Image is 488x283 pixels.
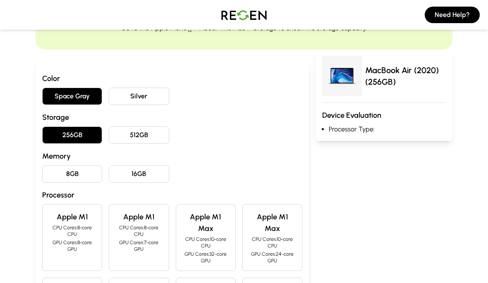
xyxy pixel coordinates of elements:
button: Silver [109,88,169,105]
h3: Storage [42,112,302,123]
button: 512GB [109,126,169,144]
button: 16GB [109,165,169,183]
h3: Device Evaluation [322,109,446,121]
button: 256GB [42,126,102,144]
h3: Color [42,73,302,84]
button: 8GB [42,165,102,183]
p: CPU Cores: 10-core CPU [183,236,229,249]
li: Processor Type: [329,124,446,134]
button: Need Help? [425,7,480,23]
p: CPU Cores: 10-core CPU [249,236,295,249]
p: CPU Cores: 8-core CPU [116,224,162,238]
p: GPU Cores: 8-core GPU [49,239,95,252]
img: MacBook Air (2020) [322,56,362,96]
p: GPU Cores: 7-core GPU [116,239,162,252]
p: GPU Cores: 32-core GPU [183,251,229,264]
h4: Apple M1 Max [249,211,295,234]
button: Space Gray [42,88,102,105]
img: Logo [215,3,273,26]
p: CPU Cores: 8-core CPU [49,224,95,238]
h4: Apple M1 [49,211,95,223]
h4: Apple M1 Max [183,211,229,234]
p: GPU Cores: 24-core GPU [249,251,295,264]
h3: Memory [42,150,302,162]
p: MacBook Air (2020) (256GB) [365,64,446,88]
h3: Processor [42,189,302,201]
h4: Apple M1 [116,211,162,223]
